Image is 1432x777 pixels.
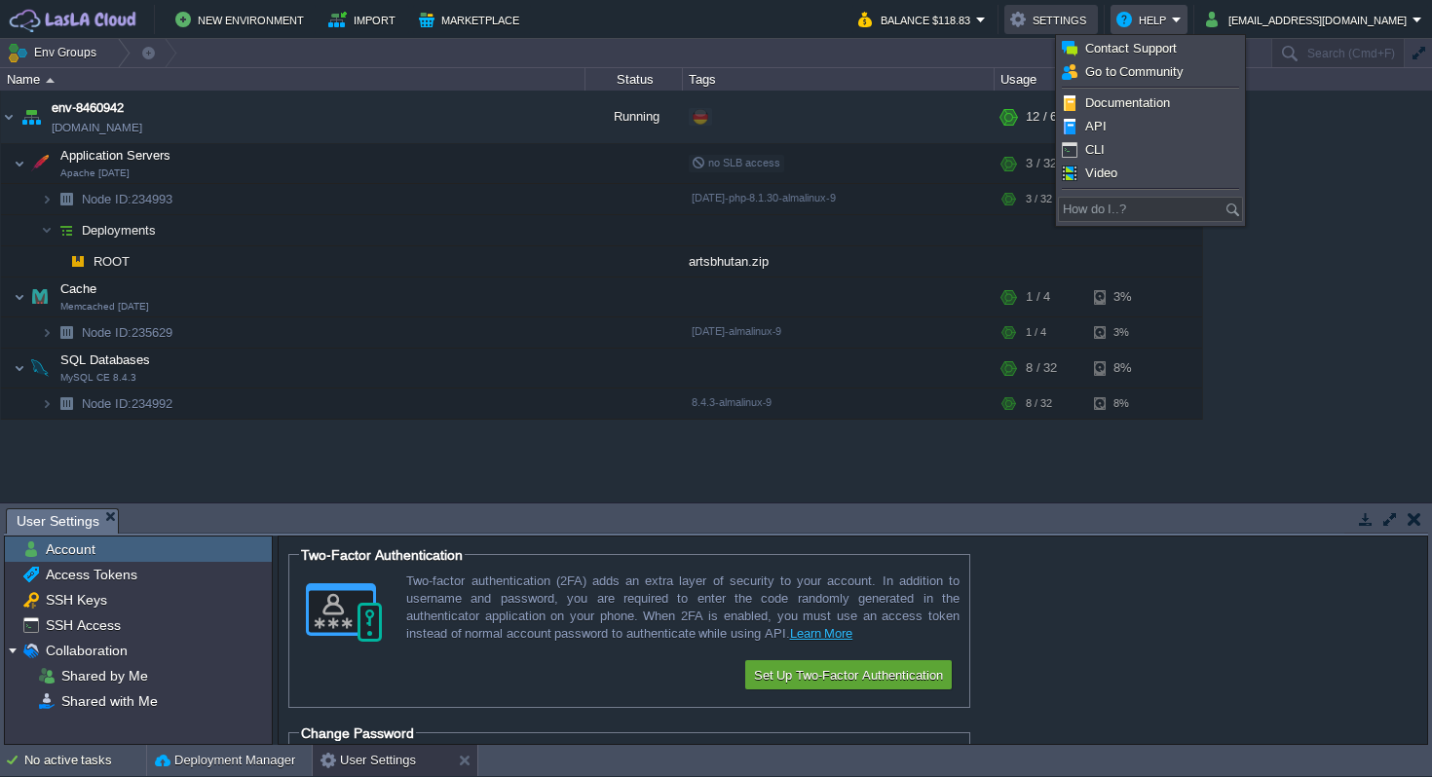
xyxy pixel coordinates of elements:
[42,616,124,634] a: SSH Access
[82,325,132,340] span: Node ID:
[80,324,175,341] span: 235629
[60,372,136,384] span: MySQL CE 8.4.3
[1085,142,1105,157] span: CLI
[18,91,45,143] img: AMDAwAAAACH5BAEAAAAALAAAAAABAAEAAAICRAEAOw==
[46,78,55,83] img: AMDAwAAAACH5BAEAAAAALAAAAAABAAEAAAICRAEAOw==
[52,118,142,137] a: [DOMAIN_NAME]
[1085,95,1170,110] span: Documentation
[80,395,175,412] a: Node ID:234992
[996,68,1201,91] div: Usage
[406,573,960,643] div: Two-factor authentication (2FA) adds an extra layer of security to your account. In addition to u...
[320,751,416,770] button: User Settings
[7,39,103,66] button: Env Groups
[748,663,949,686] button: Set Up Two-Factor Authentication
[26,277,54,316] img: AMDAwAAAACH5BAEAAAAALAAAAAABAAEAAAICRAEAOw==
[1206,8,1413,31] button: [EMAIL_ADDRESS][DOMAIN_NAME]
[1059,61,1242,83] a: Go to Community
[80,324,175,341] a: Node ID:235629
[26,144,54,183] img: AMDAwAAAACH5BAEAAAAALAAAAAABAAEAAAICRAEAOw==
[684,68,994,91] div: Tags
[60,301,149,313] span: Memcached [DATE]
[64,246,92,277] img: AMDAwAAAACH5BAEAAAAALAAAAAABAAEAAAICRAEAOw==
[17,509,99,534] span: User Settings
[1085,119,1107,133] span: API
[7,8,139,32] img: LasLA Cloud
[57,667,151,684] a: Shared by Me
[858,8,976,31] button: Balance $118.83
[683,246,995,277] div: artsbhutan.zip
[301,725,414,741] span: Change Password
[41,184,53,214] img: AMDAwAAAACH5BAEAAAAALAAAAAABAAEAAAICRAEAOw==
[1094,317,1157,348] div: 3%
[80,222,159,239] a: Deployments
[14,277,25,316] img: AMDAwAAAACH5BAEAAAAALAAAAAABAAEAAAICRAEAOw==
[80,191,175,207] a: Node ID:234993
[58,280,99,297] span: Cache
[42,591,110,609] a: SSH Keys
[58,352,153,367] a: SQL DatabasesMySQL CE 8.4.3
[175,8,310,31] button: New Environment
[2,68,584,91] div: Name
[52,98,124,118] a: env-8460942
[692,325,781,337] span: [DATE]-almalinux-9
[80,395,175,412] span: 234992
[53,184,80,214] img: AMDAwAAAACH5BAEAAAAALAAAAAABAAEAAAICRAEAOw==
[58,147,173,164] span: Application Servers
[1085,41,1177,55] span: Contact Support
[58,148,173,163] a: Application ServersApache [DATE]
[692,396,772,408] span: 8.4.3-almalinux-9
[1059,139,1242,161] a: CLI
[53,215,80,245] img: AMDAwAAAACH5BAEAAAAALAAAAAABAAEAAAICRAEAOw==
[26,349,54,388] img: AMDAwAAAACH5BAEAAAAALAAAAAABAAEAAAICRAEAOw==
[53,388,80,419] img: AMDAwAAAACH5BAEAAAAALAAAAAABAAEAAAICRAEAOw==
[42,642,131,659] a: Collaboration
[14,144,25,183] img: AMDAwAAAACH5BAEAAAAALAAAAAABAAEAAAICRAEAOw==
[1059,38,1242,59] a: Contact Support
[60,167,130,179] span: Apache [DATE]
[92,253,132,270] span: ROOT
[586,68,682,91] div: Status
[80,191,175,207] span: 234993
[53,246,64,277] img: AMDAwAAAACH5BAEAAAAALAAAAAABAAEAAAICRAEAOw==
[1059,163,1242,184] a: Video
[1059,92,1242,114] a: Documentation
[1026,349,1057,388] div: 8 / 32
[1026,388,1052,419] div: 8 / 32
[1026,184,1052,214] div: 3 / 32
[692,192,836,203] span: [DATE]-php-8.1.30-almalinux-9
[42,566,140,583] a: Access Tokens
[1059,116,1242,137] a: API
[1094,277,1157,316] div: 3%
[1026,144,1057,183] div: 3 / 32
[1085,166,1117,180] span: Video
[41,388,53,419] img: AMDAwAAAACH5BAEAAAAALAAAAAABAAEAAAICRAEAOw==
[1026,317,1046,348] div: 1 / 4
[328,8,401,31] button: Import
[1085,64,1184,79] span: Go to Community
[1094,388,1157,419] div: 8%
[1026,91,1064,143] div: 12 / 68
[53,317,80,348] img: AMDAwAAAACH5BAEAAAAALAAAAAABAAEAAAICRAEAOw==
[419,8,525,31] button: Marketplace
[41,215,53,245] img: AMDAwAAAACH5BAEAAAAALAAAAAABAAEAAAICRAEAOw==
[41,317,53,348] img: AMDAwAAAACH5BAEAAAAALAAAAAABAAEAAAICRAEAOw==
[24,745,146,776] div: No active tasks
[1094,349,1157,388] div: 8%
[1116,8,1172,31] button: Help
[14,349,25,388] img: AMDAwAAAACH5BAEAAAAALAAAAAABAAEAAAICRAEAOw==
[1,91,17,143] img: AMDAwAAAACH5BAEAAAAALAAAAAABAAEAAAICRAEAOw==
[155,751,295,770] button: Deployment Manager
[42,540,98,558] a: Account
[1010,8,1092,31] button: Settings
[301,547,463,563] span: Two-Factor Authentication
[692,157,780,168] span: no SLB access
[585,91,683,143] div: Running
